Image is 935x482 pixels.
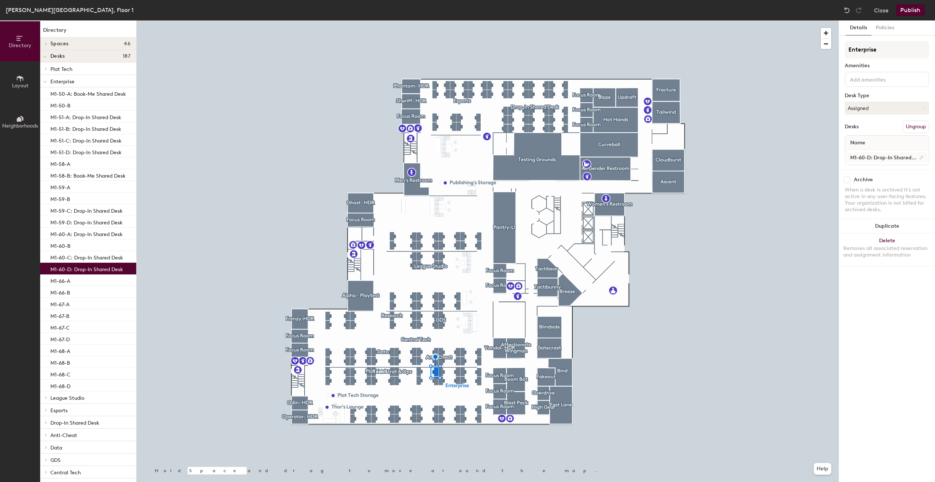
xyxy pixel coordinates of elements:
[50,66,72,72] span: Plat Tech
[50,89,126,97] p: M1-50-A: Book-Me Shared Desk
[50,159,70,167] p: M1-58-A
[871,20,898,35] button: Policies
[50,323,70,331] p: M1-67-C
[50,136,122,144] p: M1-51-C: Drop-In Shared Desk
[50,407,68,414] span: Esports
[843,7,851,14] img: Undo
[50,381,70,390] p: M1-68-D
[845,124,859,130] div: Desks
[50,334,70,343] p: M1-67-D
[50,112,121,121] p: M1-51-A: Drop-In Shared Desk
[50,182,70,191] p: M1-59-A
[12,83,28,89] span: Layout
[50,217,123,226] p: M1-59-D: Drop-In Shared Desk
[2,123,38,129] span: Neighborhoods
[50,264,123,273] p: M1-60-D: Drop-In Shared Desk
[50,311,69,319] p: M1-67-B
[50,100,70,109] p: M1-50-B
[845,102,929,115] button: Assigned
[50,470,81,476] span: Central Tech
[855,7,862,14] img: Redo
[839,234,935,266] button: DeleteRemoves all associated reservation and assignment information
[124,41,130,47] span: 46
[6,5,134,15] div: [PERSON_NAME][GEOGRAPHIC_DATA], Floor 1
[50,79,75,85] span: Enterprise
[848,75,914,83] input: Add amenities
[50,276,70,284] p: M1-66-A
[839,219,935,234] button: Duplicate
[50,395,84,401] span: League Studio
[50,194,70,202] p: M1-59-B
[50,253,123,261] p: M1-60-C: Drop-In Shared Desk
[40,26,136,38] h1: Directory
[847,152,927,163] input: Unnamed desk
[843,245,931,258] div: Removes all associated reservation and assignment information
[50,369,70,378] p: M1-68-C
[50,346,70,354] p: M1-68-A
[50,432,77,439] span: Anti-Cheat
[845,187,929,213] div: When a desk is archived it's not active in any user-facing features. Your organization is not bil...
[50,206,123,214] p: M1-59-C: Drop-In Shared Desk
[845,63,929,69] div: Amenities
[847,136,869,149] span: Name
[50,229,123,238] p: M1-60-A: Drop-In Shared Desk
[50,147,122,156] p: M1-51-D: Drop-In Shared Desk
[846,20,871,35] button: Details
[814,463,831,475] button: Help
[854,177,873,183] div: Archive
[50,124,121,132] p: M1-51-B: Drop-In Shared Desk
[50,288,70,296] p: M1-66-B
[50,445,62,451] span: Data
[50,41,69,47] span: Spaces
[874,4,889,16] button: Close
[9,42,31,49] span: Directory
[123,53,130,59] span: 187
[50,299,69,308] p: M1-67-A
[50,53,65,59] span: Desks
[50,420,99,426] span: Drop-In Shared Desk
[902,121,929,133] button: Ungroup
[50,457,61,463] span: GDS
[50,171,126,179] p: M1-58-B: Book-Me Shared Desk
[50,241,70,249] p: M1-60-B
[896,4,925,16] button: Publish
[50,358,70,366] p: M1-68-B
[845,93,929,99] div: Desk Type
